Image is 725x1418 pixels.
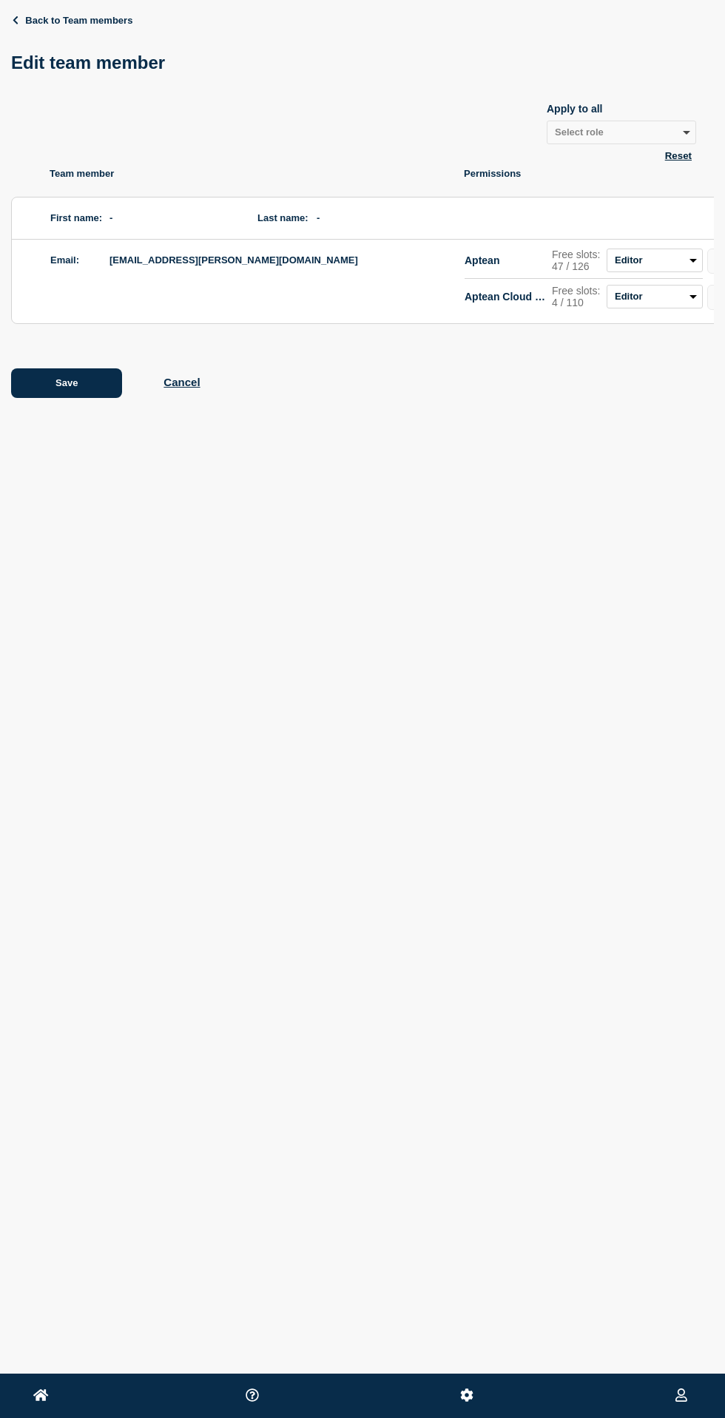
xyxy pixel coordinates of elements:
[607,249,703,272] select: role select for Aptean
[109,249,435,272] span: [EMAIL_ADDRESS][PERSON_NAME][DOMAIN_NAME]
[11,15,132,26] a: Back to Team members
[464,168,721,179] p: Permissions
[317,206,435,230] span: -
[607,285,703,308] select: role select for Aptean Cloud Services
[50,168,464,179] p: Team member
[547,103,696,115] div: Apply to all
[11,53,174,73] h1: Edit team member
[465,254,546,266] p: Aptean
[661,149,696,162] button: Reset
[465,291,546,303] p: Aptean Cloud Services
[109,206,228,230] span: -
[50,212,102,223] label: First name:
[552,249,601,272] p: Free slots: 47 / 126
[552,285,601,308] p: Free slots: 4 / 110
[163,376,200,388] button: Cancel
[50,254,79,266] label: Email:
[547,121,696,144] select: Apply to all
[257,212,308,223] label: Last name:
[11,368,122,398] button: Save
